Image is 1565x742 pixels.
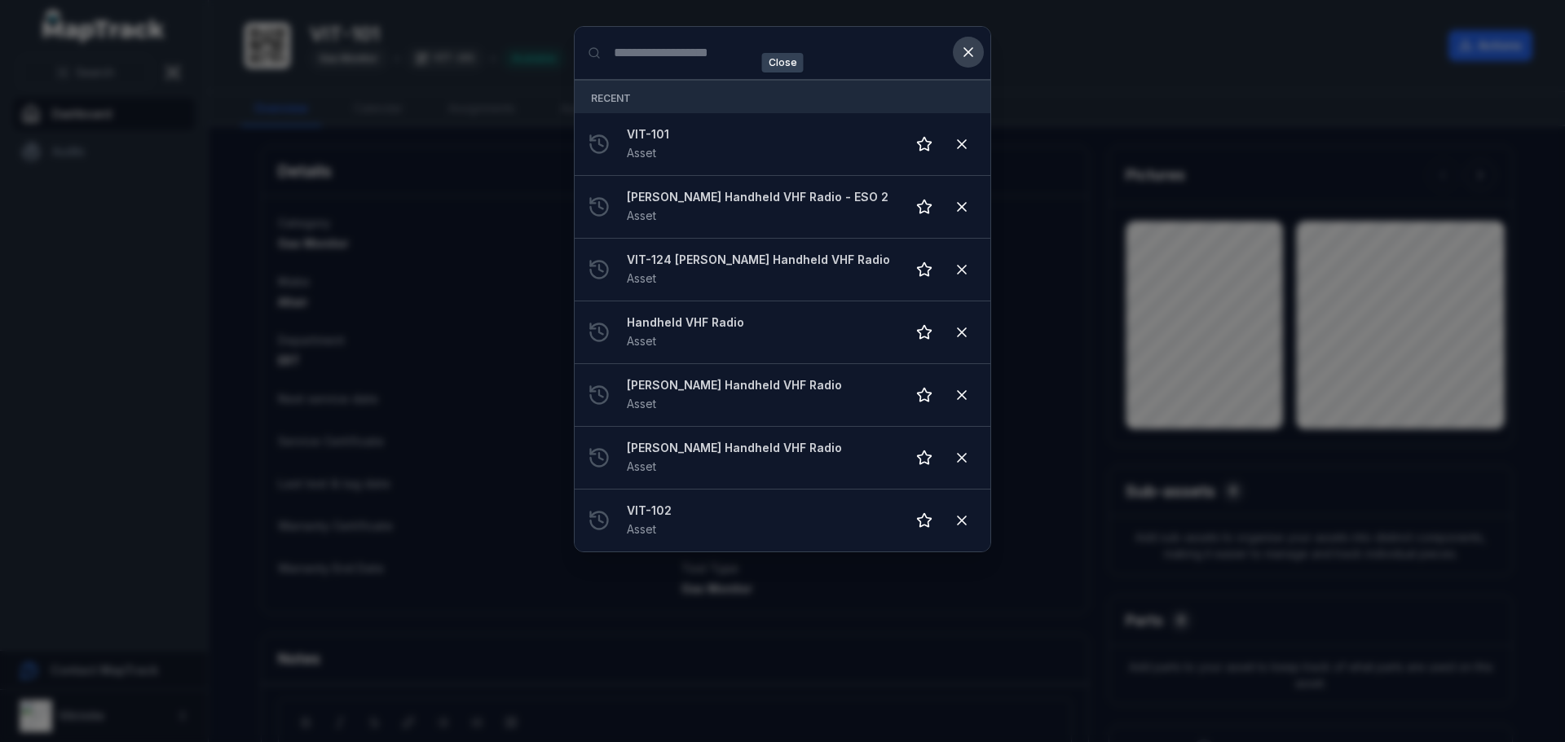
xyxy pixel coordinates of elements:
[627,440,893,456] strong: [PERSON_NAME] Handheld VHF Radio
[627,522,656,536] span: Asset
[627,397,656,411] span: Asset
[627,209,656,222] span: Asset
[627,126,893,143] strong: VIT-101
[627,146,656,160] span: Asset
[627,252,893,288] a: VIT-124 [PERSON_NAME] Handheld VHF RadioAsset
[627,189,893,205] strong: [PERSON_NAME] Handheld VHF Radio - ESO 2
[591,92,631,104] span: Recent
[627,252,893,268] strong: VIT-124 [PERSON_NAME] Handheld VHF Radio
[627,377,893,413] a: [PERSON_NAME] Handheld VHF RadioAsset
[627,126,893,162] a: VIT-101Asset
[627,314,893,350] a: Handheld VHF RadioAsset
[627,440,893,476] a: [PERSON_NAME] Handheld VHF RadioAsset
[627,503,893,538] a: VIT-102Asset
[627,271,656,285] span: Asset
[627,377,893,393] strong: [PERSON_NAME] Handheld VHF Radio
[627,189,893,225] a: [PERSON_NAME] Handheld VHF Radio - ESO 2Asset
[627,334,656,348] span: Asset
[627,503,893,519] strong: VIT-102
[762,53,804,72] span: Close
[627,459,656,473] span: Asset
[627,314,893,331] strong: Handheld VHF Radio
